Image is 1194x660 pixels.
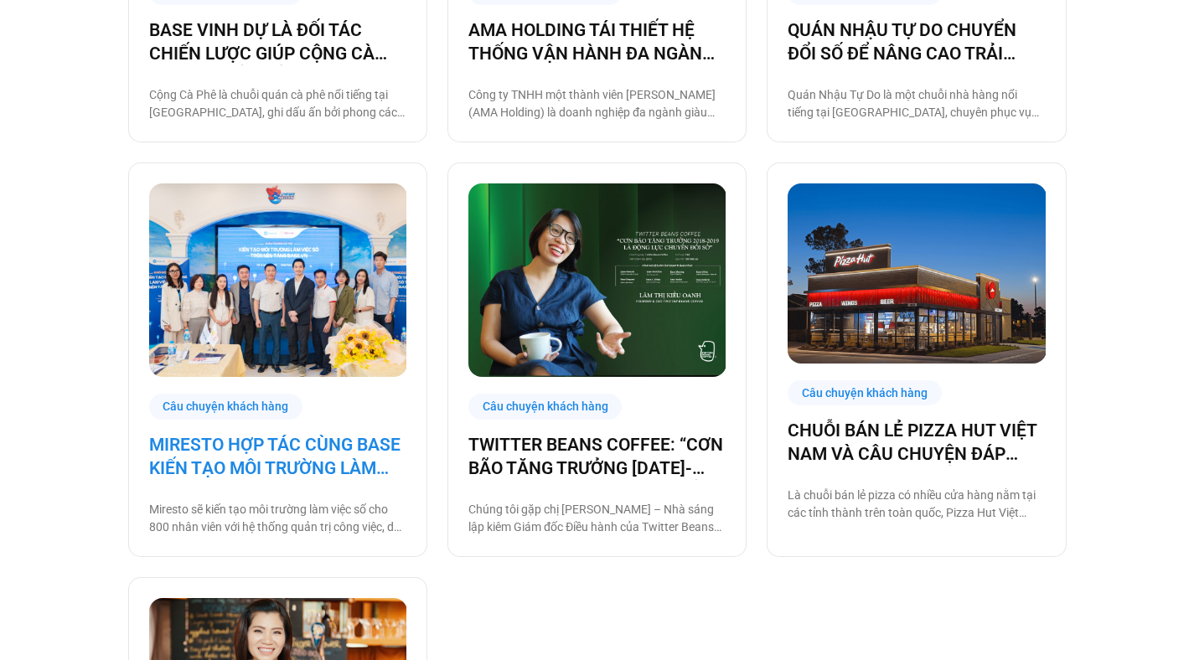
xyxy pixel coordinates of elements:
div: Câu chuyện khách hàng [468,394,623,420]
p: Là chuỗi bán lẻ pizza có nhiều cửa hàng nằm tại các tỉnh thành trên toàn quốc, Pizza Hut Việt Nam... [788,487,1045,522]
a: QUÁN NHẬU TỰ DO CHUYỂN ĐỔI SỐ ĐỂ NÂNG CAO TRẢI NGHIỆM CHO 1000 NHÂN SỰ [788,18,1045,65]
p: Miresto sẽ kiến tạo môi trường làm việc số cho 800 nhân viên với hệ thống quản trị công việc, dự ... [149,501,406,536]
div: Câu chuyện khách hàng [788,380,942,406]
p: Quán Nhậu Tự Do là một chuỗi nhà hàng nổi tiếng tại [GEOGRAPHIC_DATA], chuyên phục vụ các món nhậ... [788,86,1045,121]
p: Công ty TNHH một thành viên [PERSON_NAME] (AMA Holding) là doanh nghiệp đa ngành giàu tiềm lực, h... [468,86,726,121]
a: TWITTER BEANS COFFEE: “CƠN BÃO TĂNG TRƯỞNG [DATE]-[DATE] LÀ ĐỘNG LỰC CHUYỂN ĐỔI SỐ” [468,433,726,480]
a: miresto kiến tạo môi trường làm việc số cùng base.vn [149,183,406,377]
a: AMA HOLDING TÁI THIẾT HỆ THỐNG VẬN HÀNH ĐA NGÀNH CÙNG [DOMAIN_NAME] [468,18,726,65]
a: MIRESTO HỢP TÁC CÙNG BASE KIẾN TẠO MÔI TRƯỜNG LÀM VIỆC SỐ [149,433,406,480]
a: BASE VINH DỰ LÀ ĐỐI TÁC CHIẾN LƯỢC GIÚP CỘNG CÀ PHÊ CHUYỂN ĐỔI SỐ VẬN HÀNH! [149,18,406,65]
a: CHUỖI BÁN LẺ PIZZA HUT VIỆT NAM VÀ CÂU CHUYỆN ĐÁP ỨNG NHU CẦU TUYỂN DỤNG CÙNG BASE E-HIRING [788,419,1045,466]
img: miresto kiến tạo môi trường làm việc số cùng base.vn [149,183,407,377]
div: Câu chuyện khách hàng [149,394,303,420]
p: Cộng Cà Phê là chuỗi quán cà phê nổi tiếng tại [GEOGRAPHIC_DATA], ghi dấu ấn bởi phong cách thiết... [149,86,406,121]
p: Chúng tôi gặp chị [PERSON_NAME] – Nhà sáng lập kiêm Giám đốc Điều hành của Twitter Beans Coffee t... [468,501,726,536]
